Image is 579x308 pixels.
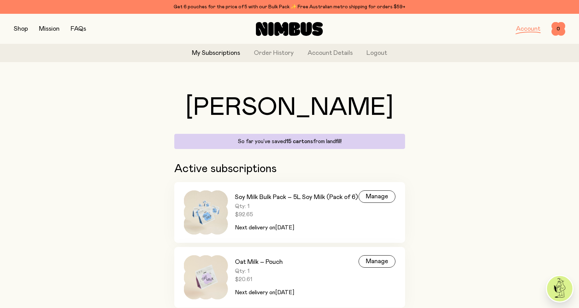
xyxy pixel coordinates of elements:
span: $20.61 [235,276,294,283]
p: Next delivery on [235,223,358,232]
span: $92.65 [235,211,358,218]
a: Oat Milk – PouchQty: 1$20.61Next delivery on[DATE]Manage [174,247,405,308]
span: Qty: 1 [235,203,358,210]
img: agent [547,276,572,301]
h1: [PERSON_NAME] [174,95,405,120]
span: [DATE] [275,225,294,230]
h2: Active subscriptions [174,163,405,175]
a: Mission [39,26,60,32]
a: Account Details [308,49,353,58]
h3: Oat Milk – Pouch [235,258,294,266]
button: Logout [366,49,387,58]
span: [DATE] [275,290,294,295]
a: My Subscriptions [192,49,240,58]
div: Get 6 pouches for the price of 5 with our Bulk Pack ✨ Free Australian metro shipping for orders $59+ [14,3,565,11]
a: Order History [254,49,294,58]
a: FAQs [71,26,86,32]
h3: Soy Milk Bulk Pack – 5L Soy Milk (Pack of 6) [235,193,358,201]
p: So far you’ve saved from landfill! [178,138,401,145]
button: 0 [551,22,565,36]
a: Soy Milk Bulk Pack – 5L Soy Milk (Pack of 6)Qty: 1$92.65Next delivery on[DATE]Manage [174,182,405,243]
span: Qty: 1 [235,268,294,275]
a: Account [516,26,540,32]
div: Manage [359,190,395,203]
p: Next delivery on [235,288,294,297]
span: 15 cartons [286,139,313,144]
div: Manage [359,255,395,268]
